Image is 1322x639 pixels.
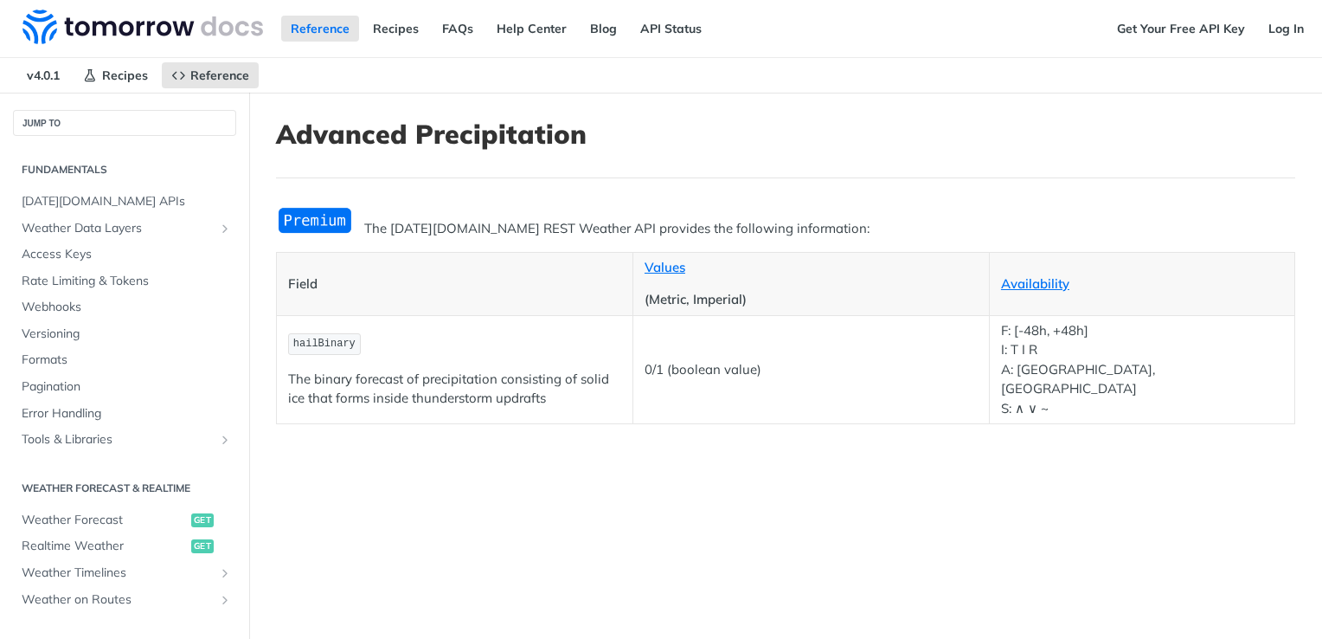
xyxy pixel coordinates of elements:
a: Recipes [74,62,157,88]
a: Realtime Weatherget [13,533,236,559]
h2: Weather Forecast & realtime [13,481,236,496]
span: Error Handling [22,405,232,423]
code: hailBinary [288,333,361,355]
a: Reference [281,16,359,42]
span: [DATE][DOMAIN_NAME] APIs [22,193,232,210]
a: Weather Forecastget [13,507,236,533]
a: Weather Data LayersShow subpages for Weather Data Layers [13,216,236,242]
a: Blog [581,16,626,42]
span: Formats [22,352,232,369]
span: v4.0.1 [17,62,69,88]
button: Show subpages for Weather Data Layers [218,222,232,236]
button: JUMP TO [13,110,236,136]
a: API Status [631,16,711,42]
span: Recipes [102,68,148,83]
a: Error Handling [13,401,236,427]
p: The binary forecast of precipitation consisting of solid ice that forms inside thunderstorm updrafts [288,370,621,409]
p: The [DATE][DOMAIN_NAME] REST Weather API provides the following information: [276,219,1295,239]
a: Values [645,259,685,275]
span: Weather Forecast [22,512,187,529]
a: Get Your Free API Key [1107,16,1255,42]
span: Realtime Weather [22,538,187,555]
p: (Metric, Imperial) [645,290,978,310]
span: Reference [190,68,249,83]
a: Help Center [487,16,576,42]
button: Show subpages for Weather on Routes [218,593,232,607]
p: F: [-48h, +48h] I: T I R A: [GEOGRAPHIC_DATA], [GEOGRAPHIC_DATA] S: ∧ ∨ ~ [1001,321,1283,419]
span: Versioning [22,326,232,343]
button: Show subpages for Weather Timelines [218,566,232,580]
span: Webhooks [22,299,232,316]
a: Reference [162,62,259,88]
a: FAQs [433,16,483,42]
span: Rate Limiting & Tokens [22,273,232,290]
a: Availability [1001,275,1069,292]
a: Recipes [363,16,428,42]
h1: Advanced Precipitation [276,119,1295,150]
a: Webhooks [13,294,236,320]
span: Pagination [22,378,232,396]
span: Weather Data Layers [22,220,214,237]
a: [DATE][DOMAIN_NAME] APIs [13,189,236,215]
a: Formats [13,347,236,373]
a: Weather TimelinesShow subpages for Weather Timelines [13,560,236,586]
a: Log In [1259,16,1313,42]
span: get [191,539,214,553]
img: Tomorrow.io Weather API Docs [22,10,263,44]
a: Versioning [13,321,236,347]
button: Show subpages for Tools & Libraries [218,433,232,447]
p: 0/1 (boolean value) [645,360,978,380]
p: Field [288,274,621,294]
span: Tools & Libraries [22,431,214,449]
h2: Fundamentals [13,162,236,177]
a: Rate Limiting & Tokens [13,268,236,294]
a: Weather on RoutesShow subpages for Weather on Routes [13,587,236,613]
a: Pagination [13,374,236,400]
span: get [191,513,214,527]
span: Weather Timelines [22,565,214,582]
span: Access Keys [22,246,232,263]
a: Access Keys [13,242,236,268]
a: Tools & LibrariesShow subpages for Tools & Libraries [13,427,236,453]
span: Weather on Routes [22,591,214,609]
